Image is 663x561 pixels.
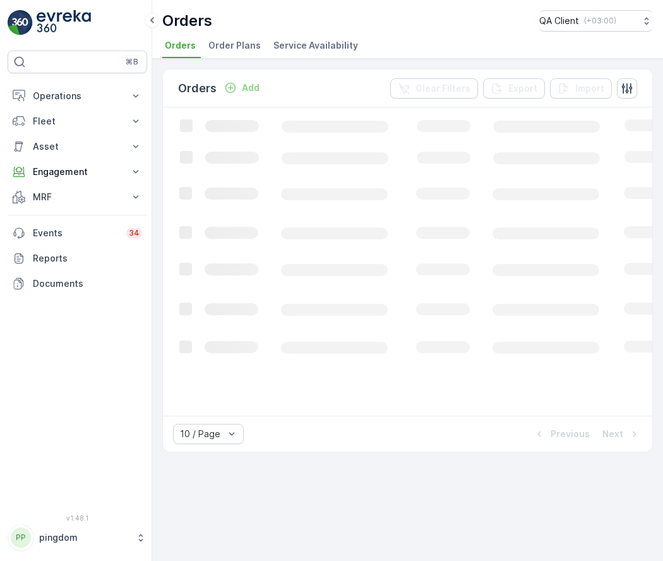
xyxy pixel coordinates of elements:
[8,159,147,184] button: Engagement
[33,191,122,203] p: MRF
[8,524,147,551] button: PPpingdom
[551,428,590,440] p: Previous
[8,109,147,134] button: Fleet
[178,80,217,97] p: Orders
[8,246,147,271] a: Reports
[273,39,358,52] span: Service Availability
[390,78,478,99] button: Clear Filters
[539,15,579,27] p: QA Client
[550,78,612,99] button: Import
[8,83,147,109] button: Operations
[208,39,261,52] span: Order Plans
[165,39,196,52] span: Orders
[129,228,140,238] p: 34
[37,10,91,35] img: logo_light-DOdMpM7g.png
[8,271,147,296] a: Documents
[575,82,604,95] p: Import
[483,78,545,99] button: Export
[532,426,591,442] button: Previous
[539,10,653,32] button: QA Client(+03:00)
[8,10,33,35] img: logo
[602,428,623,440] p: Next
[33,140,122,153] p: Asset
[8,220,147,246] a: Events34
[219,80,265,95] button: Add
[33,90,122,102] p: Operations
[508,82,537,95] p: Export
[11,528,31,548] div: PP
[162,11,212,31] p: Orders
[8,514,147,522] span: v 1.48.1
[33,277,142,290] p: Documents
[8,134,147,159] button: Asset
[33,115,122,128] p: Fleet
[33,227,119,239] p: Events
[33,166,122,178] p: Engagement
[584,16,616,26] p: ( +03:00 )
[242,81,260,94] p: Add
[8,184,147,210] button: MRF
[39,531,129,544] p: pingdom
[415,82,470,95] p: Clear Filters
[126,57,138,67] p: ⌘B
[601,426,642,442] button: Next
[33,252,142,265] p: Reports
